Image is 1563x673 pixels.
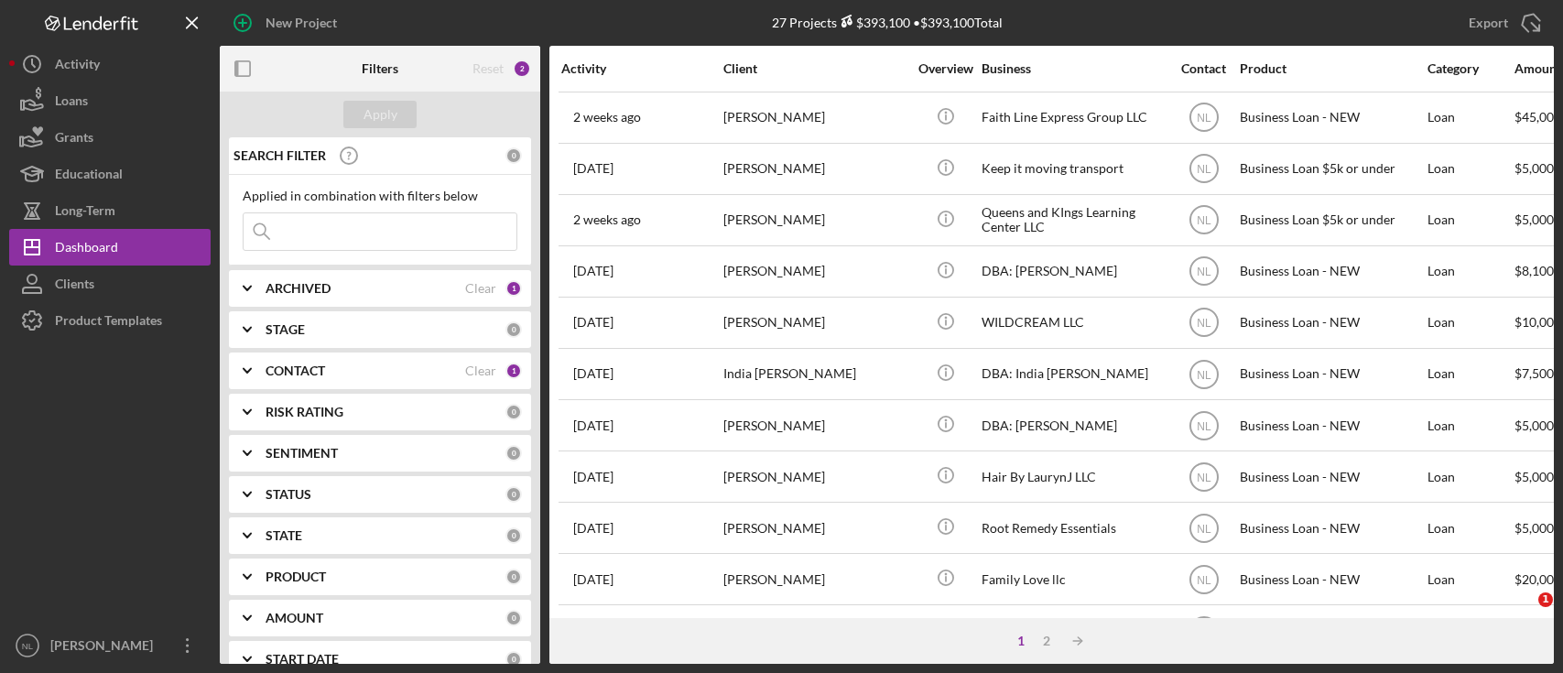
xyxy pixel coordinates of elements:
div: DBA: India [PERSON_NAME] [982,350,1165,398]
div: 0 [505,147,522,164]
div: Loan [1427,504,1513,552]
div: 1 [505,280,522,297]
b: RISK RATING [266,405,343,419]
div: Business Loan - NEW [1240,350,1423,398]
time: 2025-09-16 16:11 [573,264,613,278]
div: Category [1427,61,1513,76]
div: Clear [465,281,496,296]
button: Activity [9,46,211,82]
div: Loan [1427,145,1513,193]
div: Keep it moving transport [982,145,1165,193]
div: [PERSON_NAME] [723,401,906,450]
div: 0 [505,321,522,338]
div: Family Love llc [982,555,1165,603]
div: Loan [1427,350,1513,398]
button: Product Templates [9,302,211,339]
div: Clear [465,364,496,378]
text: NL [1197,419,1211,432]
div: WILDCREAM LLC [982,299,1165,347]
b: STATUS [266,487,311,502]
b: SEARCH FILTER [233,148,326,163]
b: AMOUNT [266,611,323,625]
div: Business Loan $5k or under [1240,145,1423,193]
iframe: Intercom live chat [1501,592,1545,636]
text: NL [1197,471,1211,483]
button: Clients [9,266,211,302]
b: CONTACT [266,364,325,378]
button: Apply [343,101,417,128]
div: Business Loan - NEW [1240,299,1423,347]
text: NL [1197,266,1211,278]
div: [PERSON_NAME] [46,627,165,668]
time: 2025-09-10 19:26 [573,521,613,536]
div: Business Loan $5k or under [1240,196,1423,244]
div: Loan [1427,299,1513,347]
div: 0 [505,569,522,585]
time: 2025-09-05 16:47 [573,212,641,227]
div: [PERSON_NAME] [723,452,906,501]
div: New Project [266,5,337,41]
div: [PERSON_NAME] [723,504,906,552]
div: Loan [1427,401,1513,450]
a: Grants [9,119,211,156]
div: Loans [55,82,88,124]
b: STATE [266,528,302,543]
text: NL [1197,317,1211,330]
div: Loan [1427,606,1513,655]
div: 2 [1034,634,1059,648]
div: 2 [513,60,531,78]
div: 0 [505,486,522,503]
b: START DATE [266,652,339,667]
text: NL [1197,368,1211,381]
div: 0 [505,445,522,461]
text: NL [1197,112,1211,125]
div: Loan [1427,93,1513,142]
div: [PERSON_NAME] [723,299,906,347]
div: Business Loan - NEW [1240,504,1423,552]
b: ARCHIVED [266,281,331,296]
time: 2025-09-15 16:09 [573,315,613,330]
button: Dashboard [9,229,211,266]
div: Loan [1427,452,1513,501]
text: NL [1197,573,1211,586]
div: Contact [1169,61,1238,76]
div: Business Loan $5k or under [1240,606,1423,655]
div: Business Loan - NEW [1240,247,1423,296]
div: 1 [505,363,522,379]
b: PRODUCT [266,570,326,584]
div: Product Templates [55,302,162,343]
button: Long-Term [9,192,211,229]
b: Filters [362,61,398,76]
div: Reset [472,61,504,76]
div: [PERSON_NAME] [723,606,906,655]
span: $7,500 [1514,365,1554,381]
div: Queens and KIngs Learning Center LLC [982,196,1165,244]
div: Loan [1427,247,1513,296]
div: Activity [55,46,100,87]
time: 2025-09-16 16:12 [573,418,613,433]
button: Educational [9,156,211,192]
text: NL [1197,522,1211,535]
div: 27 Projects • $393,100 Total [772,15,1003,30]
text: NL [1197,163,1211,176]
div: Dashboard [55,229,118,270]
div: Client [723,61,906,76]
div: Loan [1427,196,1513,244]
span: $5,000 [1514,212,1554,227]
div: Export [1469,5,1508,41]
span: $5,000 [1514,520,1554,536]
div: 0 [505,610,522,626]
button: New Project [220,5,355,41]
span: $5,000 [1514,418,1554,433]
time: 2025-09-05 15:13 [573,110,641,125]
div: DBA: [PERSON_NAME] [982,401,1165,450]
span: $10,000 [1514,314,1561,330]
div: Overview [911,61,980,76]
b: SENTIMENT [266,446,338,461]
div: Faith Line Express Group LLC [982,93,1165,142]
